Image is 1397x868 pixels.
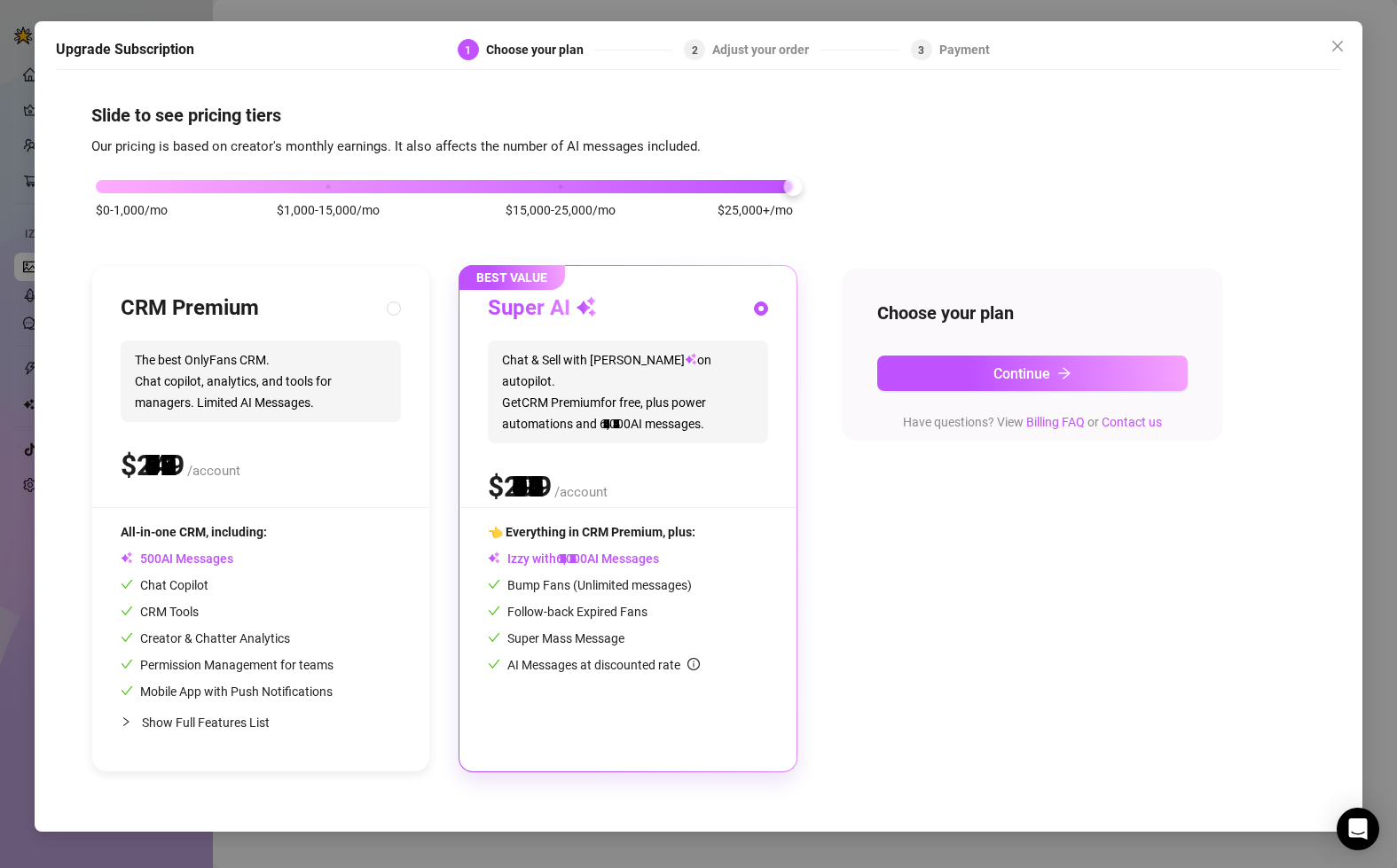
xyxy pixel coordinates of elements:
[903,415,1162,429] span: Have questions? View or
[91,138,701,154] span: Our pricing is based on creator's monthly earnings. It also affects the number of AI messages inc...
[121,578,208,592] span: Chat Copilot
[488,470,552,504] span: $
[56,39,194,60] h5: Upgrade Subscription
[121,716,131,727] span: collapsed
[918,44,924,57] span: 3
[121,631,290,645] span: Creator & Chatter Analytics
[121,578,133,590] span: check
[121,525,267,539] span: All-in-one CRM, including:
[187,463,240,479] span: /account
[488,605,500,617] span: check
[488,578,500,590] span: check
[91,103,1305,128] h4: Slide to see pricing tiers
[488,340,768,443] span: Chat & Sell with [PERSON_NAME] on autopilot. Get CRM Premium for free, plus power automations and...
[142,716,270,730] span: Show Full Features List
[1330,39,1345,53] span: close
[1337,808,1379,850] div: Open Intercom Messenger
[507,658,700,672] span: AI Messages at discounted rate
[121,658,334,672] span: Permission Management for teams
[96,200,168,220] span: $0-1,000/mo
[506,200,616,220] span: $15,000-25,000/mo
[277,200,380,220] span: $1,000-15,000/mo
[993,365,1050,382] span: Continue
[121,684,333,699] span: Mobile App with Push Notifications
[121,684,133,697] span: check
[121,605,133,617] span: check
[1057,366,1071,380] span: arrow-right
[486,39,594,60] div: Choose your plan
[554,484,608,500] span: /account
[488,605,647,619] span: Follow-back Expired Fans
[121,340,401,422] span: The best OnlyFans CRM. Chat copilot, analytics, and tools for managers. Limited AI Messages.
[1026,415,1085,429] a: Billing FAQ
[687,658,700,670] span: info-circle
[121,605,199,619] span: CRM Tools
[465,44,471,57] span: 1
[488,551,659,566] span: Izzy with AI Messages
[121,658,133,670] span: check
[488,525,695,539] span: 👈 Everything in CRM Premium, plus:
[877,356,1188,391] button: Continuearrow-right
[121,449,184,482] span: $
[488,294,597,323] h3: Super AI
[121,551,233,566] span: AI Messages
[1323,39,1352,53] span: Close
[488,631,624,645] span: Super Mass Message
[712,39,820,60] div: Adjust your order
[121,701,401,743] div: Show Full Features List
[692,44,698,57] span: 2
[121,631,133,644] span: check
[488,631,500,644] span: check
[939,39,990,60] div: Payment
[718,200,793,220] span: $25,000+/mo
[877,301,1188,325] h4: Choose your plan
[488,578,692,592] span: Bump Fans (Unlimited messages)
[1323,32,1352,60] button: Close
[121,294,259,323] h3: CRM Premium
[1102,415,1162,429] a: Contact us
[459,265,565,290] span: BEST VALUE
[488,658,500,670] span: check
